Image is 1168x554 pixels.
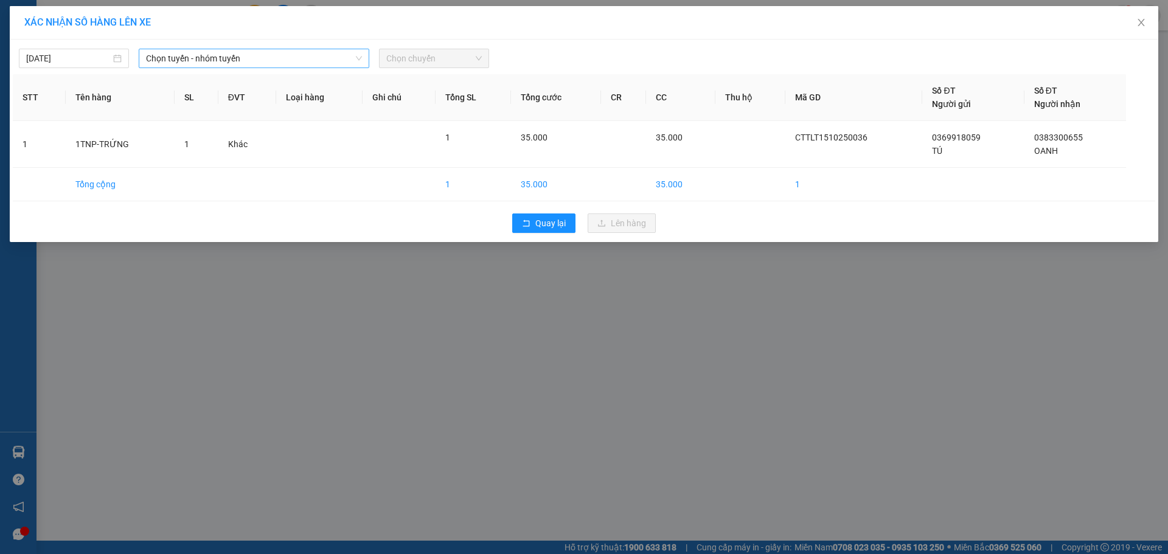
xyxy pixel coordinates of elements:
th: Tên hàng [66,74,175,121]
span: 1 [445,133,450,142]
span: Chọn tuyến - nhóm tuyến [146,49,362,68]
div: [PERSON_NAME] [7,87,271,119]
th: Mã GD [785,74,923,121]
span: rollback [522,219,530,229]
input: 15/10/2025 [26,52,111,65]
span: 1 [184,139,189,149]
text: CTTLT1510250037 [57,58,221,79]
td: 35.000 [646,168,715,201]
th: Thu hộ [715,74,785,121]
td: Khác [218,121,277,168]
th: STT [13,74,66,121]
th: CR [601,74,647,121]
button: Close [1124,6,1158,40]
th: Ghi chú [363,74,436,121]
th: Tổng SL [436,74,511,121]
span: Người nhận [1034,99,1080,109]
span: Quay lại [535,216,566,230]
td: Tổng cộng [66,168,175,201]
span: 0369918059 [932,133,981,142]
span: CTTLT1510250036 [795,133,867,142]
th: CC [646,74,715,121]
td: 1 [436,168,511,201]
span: Số ĐT [932,86,955,95]
th: Tổng cước [511,74,601,121]
th: Loại hàng [276,74,363,121]
button: uploadLên hàng [588,213,656,233]
button: rollbackQuay lại [512,213,575,233]
span: close [1136,18,1146,27]
span: down [355,55,363,62]
td: 1 [785,168,923,201]
span: Người gửi [932,99,971,109]
span: 35.000 [521,133,547,142]
span: Chọn chuyến [386,49,482,68]
td: 35.000 [511,168,601,201]
td: 1TNP-TRỨNG [66,121,175,168]
th: SL [175,74,218,121]
span: TÚ [932,146,942,156]
span: Số ĐT [1034,86,1057,95]
span: 0383300655 [1034,133,1083,142]
span: OANH [1034,146,1058,156]
th: ĐVT [218,74,277,121]
td: 1 [13,121,66,168]
span: XÁC NHẬN SỐ HÀNG LÊN XE [24,16,151,28]
span: 35.000 [656,133,683,142]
